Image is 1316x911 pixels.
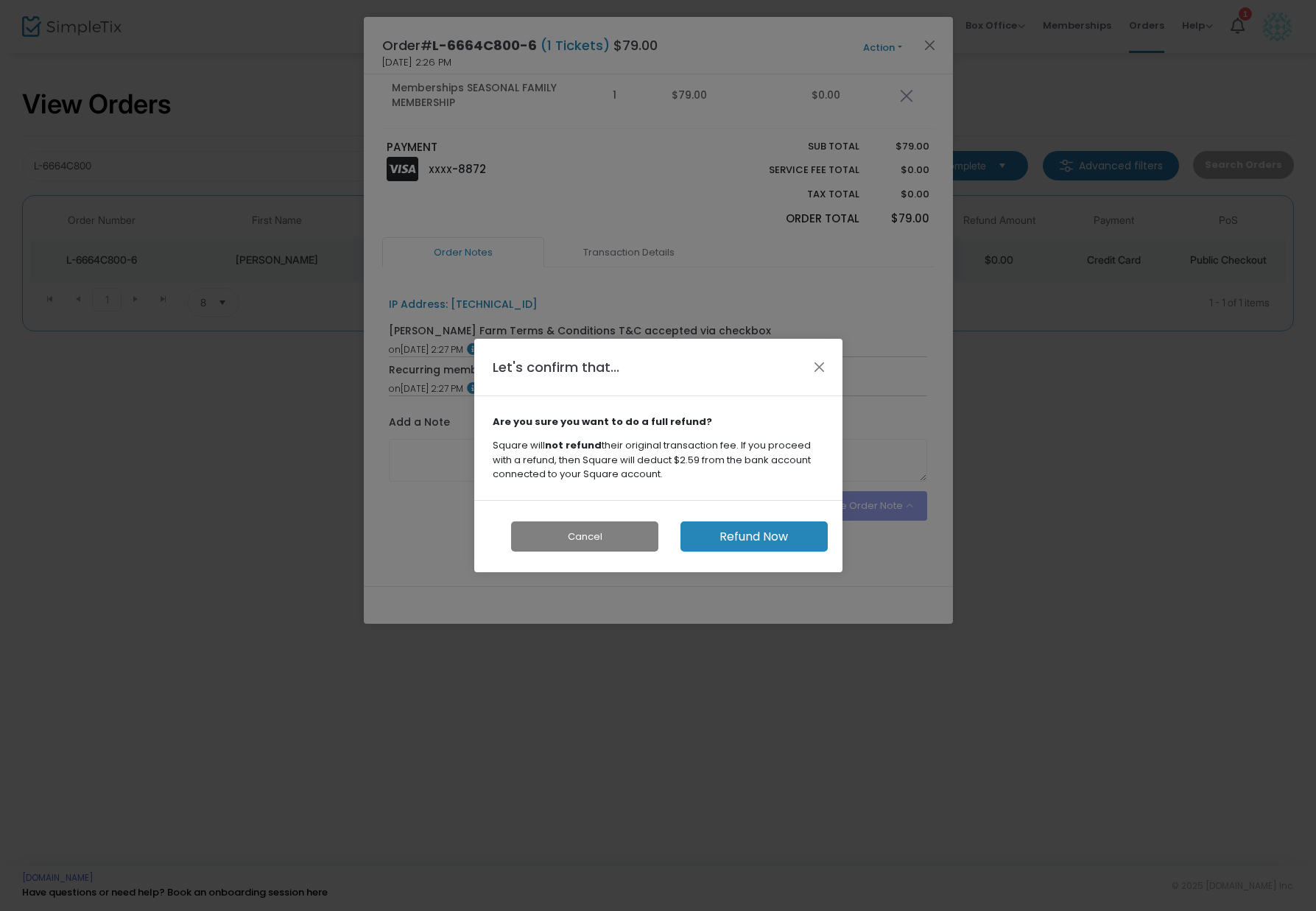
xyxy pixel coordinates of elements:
button: Cancel [511,521,658,552]
strong: Are you sure you want to do a full refund? [493,415,712,429]
button: Close [809,357,828,376]
button: Refund Now [680,521,828,552]
strong: not refund [545,438,602,452]
span: Square will their original transaction fee. If you proceed with a refund, then Square will deduct... [493,438,811,481]
h4: Let's confirm that... [493,357,619,377]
